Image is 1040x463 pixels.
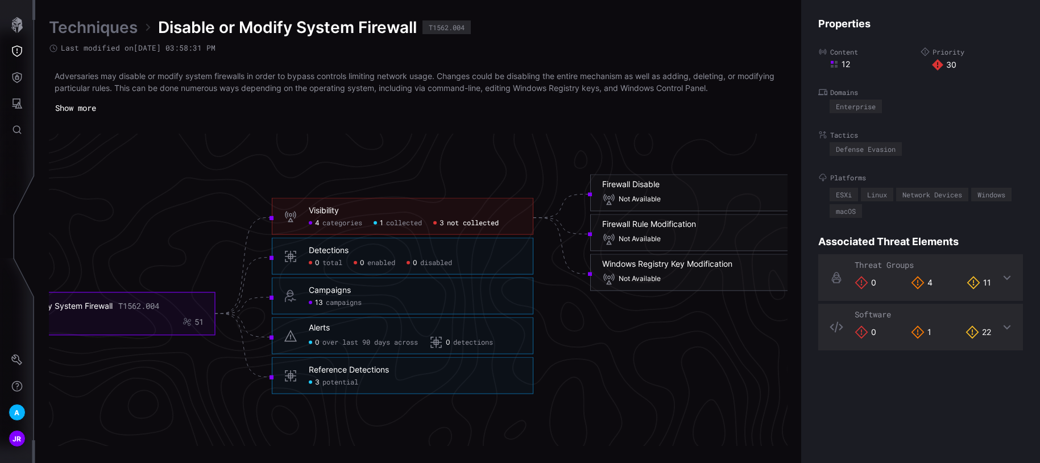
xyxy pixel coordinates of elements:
span: detections [453,338,493,347]
span: 4 [315,218,320,228]
div: Enterprise [836,103,876,110]
span: over last 90 days across [322,338,418,347]
div: Linux [867,191,887,198]
p: Adversaries may disable or modify system firewalls in order to bypass controls limiting network u... [55,70,782,94]
div: Windows [977,191,1005,198]
span: total [322,258,342,267]
div: Detections [309,245,349,255]
span: campaigns [326,298,362,307]
span: Not Available [619,235,661,244]
time: [DATE] 03:58:31 PM [134,43,216,53]
span: Not Available [619,275,661,284]
span: 0 [413,258,417,267]
div: Windows Registry Key Modification [602,259,732,270]
div: 12 [830,59,921,69]
div: T1562.004 [429,24,465,31]
span: 0 [315,258,320,267]
div: Alerts [309,323,330,333]
div: 22 [966,325,991,339]
h4: Properties [818,17,1023,30]
span: JR [13,433,22,445]
div: Network Devices [902,191,962,198]
span: Not Available [619,195,661,204]
button: JR [1,425,34,452]
span: disabled [420,258,452,267]
span: enabled [367,258,395,267]
span: Last modified on [61,43,216,53]
label: Content [818,47,921,56]
h4: Associated Threat Elements [818,235,1023,248]
span: Disable or Modify System Firewall [158,17,417,38]
div: Visibility [309,205,339,216]
label: Platforms [818,173,1023,182]
label: Priority [921,47,1023,56]
div: T1562.004 [118,301,159,311]
label: Tactics [818,130,1023,139]
div: Firewall Rule Modification [602,220,696,230]
span: Software [855,309,891,320]
span: A [14,407,19,419]
div: Campaigns [309,285,351,295]
span: 3 [440,218,444,228]
div: 0 [855,325,876,339]
button: Show more [49,100,102,117]
div: 30 [932,59,1023,71]
span: 3 [315,378,320,387]
span: 0 [446,338,450,347]
div: Defense Evasion [836,146,896,152]
span: Threat Groups [855,259,914,270]
span: not collected [447,218,499,228]
div: 11 [967,276,991,290]
span: collected [386,218,422,228]
label: Domains [818,88,1023,97]
div: Firewall Disable [602,180,660,190]
div: Reference Detections [309,365,389,375]
button: A [1,399,34,425]
span: potential [322,378,358,387]
div: 0 [855,276,876,290]
span: 1 [380,218,383,228]
span: 0 [315,338,320,347]
span: 13 [315,298,323,307]
div: 51 [194,317,204,328]
span: 0 [360,258,364,267]
a: Techniques [49,17,138,38]
div: 1 [911,325,931,339]
div: macOS [836,208,856,214]
div: ESXi [836,191,852,198]
div: 4 [911,276,933,290]
span: categories [322,218,362,228]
